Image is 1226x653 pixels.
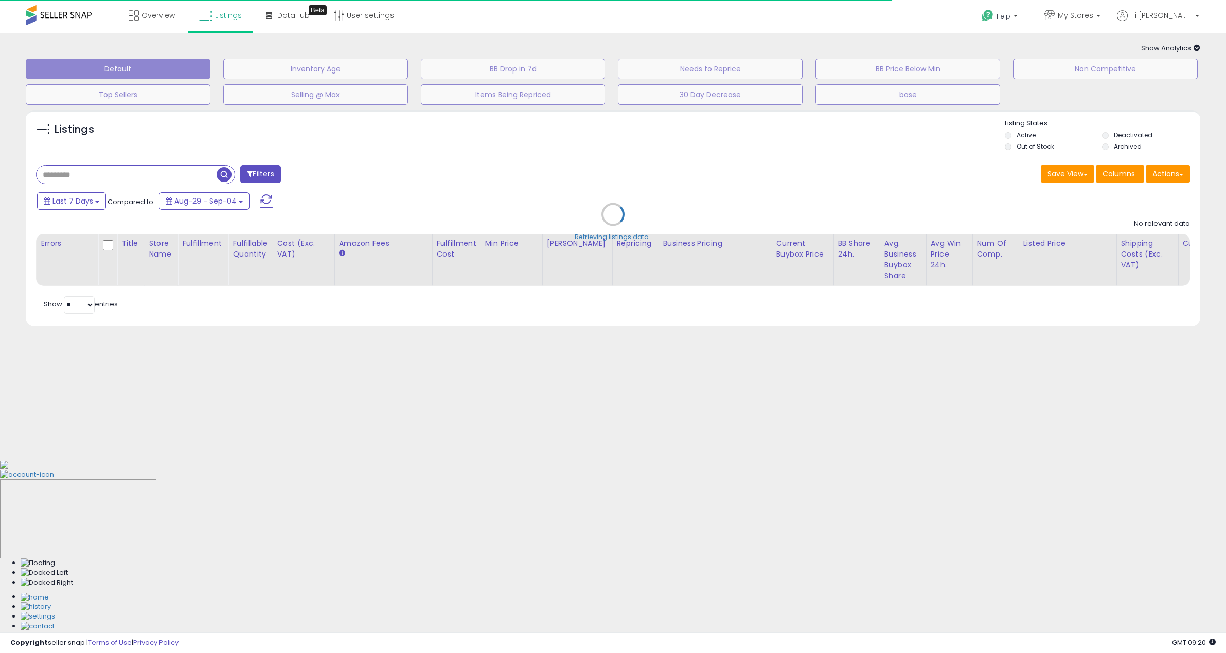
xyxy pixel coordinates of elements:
[981,9,994,22] i: Get Help
[1141,43,1200,53] span: Show Analytics
[421,59,606,79] button: BB Drop in 7d
[309,5,327,15] div: Tooltip anchor
[21,578,73,588] img: Docked Right
[815,84,1000,105] button: base
[1013,59,1198,79] button: Non Competitive
[215,10,242,21] span: Listings
[21,593,49,603] img: Home
[1130,10,1192,21] span: Hi [PERSON_NAME]
[21,558,55,568] img: Floating
[26,59,210,79] button: Default
[815,59,1000,79] button: BB Price Below Min
[21,622,55,631] img: Contact
[575,232,652,242] div: Retrieving listings data..
[618,59,803,79] button: Needs to Reprice
[997,12,1010,21] span: Help
[26,84,210,105] button: Top Sellers
[141,10,175,21] span: Overview
[21,568,68,578] img: Docked Left
[277,10,310,21] span: DataHub
[973,2,1028,33] a: Help
[1117,10,1199,33] a: Hi [PERSON_NAME]
[21,612,55,622] img: Settings
[223,59,408,79] button: Inventory Age
[223,84,408,105] button: Selling @ Max
[1058,10,1093,21] span: My Stores
[21,602,51,612] img: History
[618,84,803,105] button: 30 Day Decrease
[421,84,606,105] button: Items Being Repriced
